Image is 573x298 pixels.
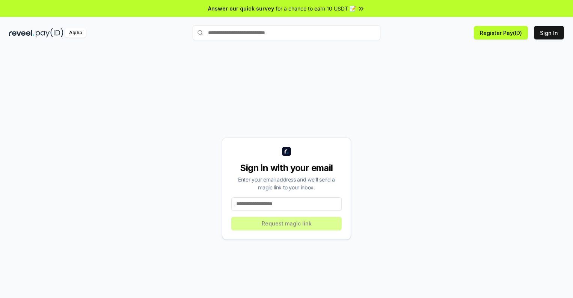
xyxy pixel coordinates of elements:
span: for a chance to earn 10 USDT 📝 [276,5,356,12]
span: Answer our quick survey [208,5,274,12]
img: reveel_dark [9,28,34,38]
button: Register Pay(ID) [474,26,528,39]
div: Alpha [65,28,86,38]
img: logo_small [282,147,291,156]
div: Enter your email address and we’ll send a magic link to your inbox. [231,175,342,191]
div: Sign in with your email [231,162,342,174]
img: pay_id [36,28,63,38]
button: Sign In [534,26,564,39]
